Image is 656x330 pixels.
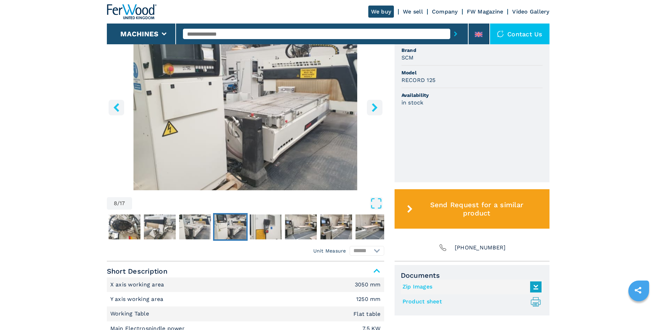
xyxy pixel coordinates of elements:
[401,54,414,62] h3: SCM
[144,214,176,239] img: 12bb2a580011c112f51eb7861abe2956
[109,214,140,239] img: f72341b50b66a5a5ff02388ce0eb7dc1
[432,8,458,15] a: Company
[490,24,549,44] div: Contact us
[354,213,389,241] button: Go to Slide 12
[403,296,538,308] a: Product sheet
[629,282,647,299] a: sharethis
[107,22,384,190] img: CNC Machine Centres With Flat Table SCM RECORD 125
[395,189,549,229] button: Send Request for a similar product
[403,8,423,15] a: We sell
[179,214,211,239] img: 8af9bd71b41c5af0831b760e9500be9d
[467,8,503,15] a: FW Magazine
[110,295,165,303] p: Y axis working area
[285,214,317,239] img: 2a2acc640dae4ea66e796bacc8186deb
[401,69,543,76] span: Model
[401,47,543,54] span: Brand
[110,310,151,318] p: Working Table
[450,26,461,42] button: submit-button
[213,213,248,241] button: Go to Slide 8
[401,99,424,107] h3: in stock
[107,265,384,277] span: Short Description
[284,213,318,241] button: Go to Slide 10
[455,243,506,253] span: [PHONE_NUMBER]
[627,299,651,325] iframe: Chat
[401,271,543,279] span: Documents
[120,201,125,206] span: 17
[110,281,166,288] p: X axis working area
[248,213,283,241] button: Go to Slide 9
[109,100,124,115] button: left-button
[120,30,158,38] button: Machines
[438,243,448,253] img: Phone
[403,281,538,293] a: Zip Images
[107,22,384,190] div: Go to Slide 8
[142,213,177,241] button: Go to Slide 6
[353,311,381,317] em: Flat table
[356,296,381,302] em: 1250 mm
[355,214,387,239] img: bcb0af57b67fdf152ff0707b04e88c0b
[367,100,382,115] button: right-button
[114,201,117,206] span: 8
[250,214,281,239] img: bb4dd75febae0944ff401057f7c4a57a
[214,214,246,239] img: acb7c05ac6206243a4443f515fc30ad8
[178,213,212,241] button: Go to Slide 7
[497,30,504,37] img: Contact us
[415,201,538,217] span: Send Request for a similar product
[107,213,142,241] button: Go to Slide 5
[355,282,381,287] em: 3050 mm
[134,197,382,210] button: Open Fullscreen
[401,76,436,84] h3: RECORD 125
[107,4,157,19] img: Ferwood
[117,201,120,206] span: /
[512,8,549,15] a: Video Gallery
[313,247,346,254] em: Unit Measure
[320,214,352,239] img: c56f1248a6e5785a84acfdf3400db52e
[401,92,543,99] span: Availability
[319,213,353,241] button: Go to Slide 11
[368,6,394,18] a: We buy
